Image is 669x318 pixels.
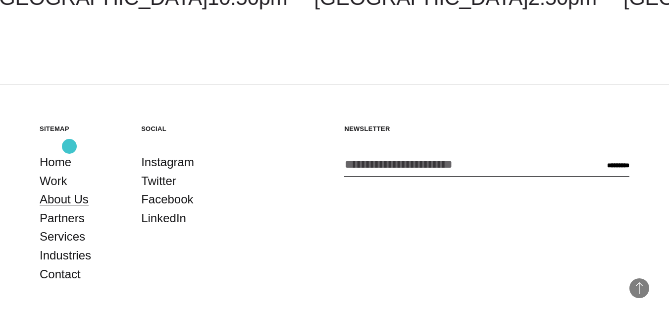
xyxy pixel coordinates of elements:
a: Facebook [141,190,193,209]
a: About Us [40,190,89,209]
a: Twitter [141,172,176,191]
a: Industries [40,246,91,265]
h5: Newsletter [344,125,629,133]
a: Services [40,227,85,246]
a: Home [40,153,71,172]
a: Contact [40,265,81,284]
a: LinkedIn [141,209,186,228]
h5: Sitemap [40,125,121,133]
h5: Social [141,125,223,133]
a: Partners [40,209,85,228]
button: Back to Top [629,278,649,298]
a: Work [40,172,67,191]
a: Instagram [141,153,194,172]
